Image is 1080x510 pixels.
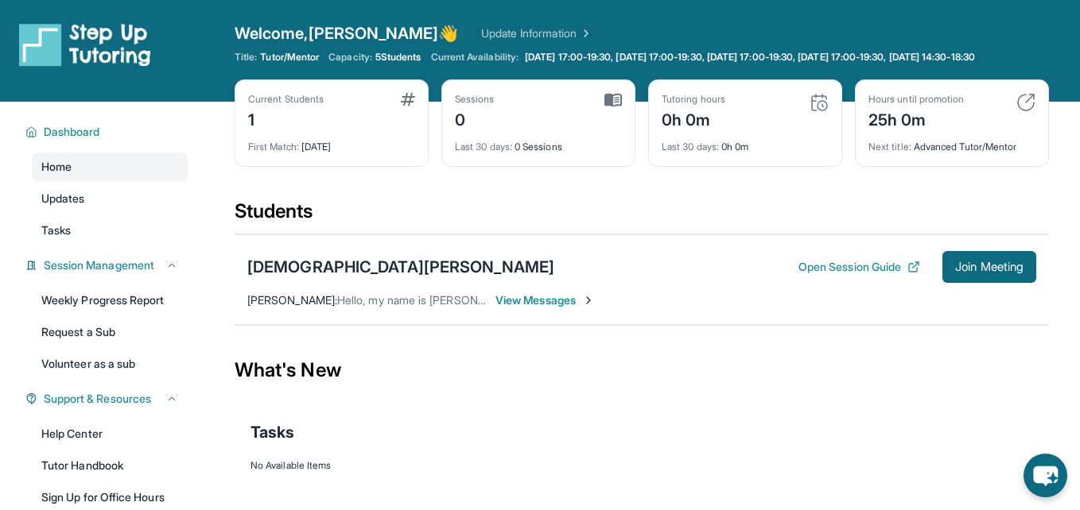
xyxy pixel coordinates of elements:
[37,257,178,273] button: Session Management
[955,262,1024,272] span: Join Meeting
[662,106,725,131] div: 0h 0m
[328,51,372,64] span: Capacity:
[522,51,978,64] a: [DATE] 17:00-19:30, [DATE] 17:00-19:30, [DATE] 17:00-19:30, [DATE] 17:00-19:30, [DATE] 14:30-18:30
[247,293,337,307] span: [PERSON_NAME] :
[455,106,495,131] div: 0
[662,93,725,106] div: Tutoring hours
[37,391,178,407] button: Support & Resources
[32,318,188,346] a: Request a Sub
[868,93,964,106] div: Hours until promotion
[942,251,1036,283] button: Join Meeting
[798,259,920,275] button: Open Session Guide
[19,22,151,67] img: logo
[251,421,294,443] span: Tasks
[401,93,415,106] img: card
[32,286,188,315] a: Weekly Progress Report
[235,22,459,44] span: Welcome, [PERSON_NAME] 👋
[235,51,257,64] span: Title:
[248,106,324,131] div: 1
[37,124,178,140] button: Dashboard
[495,292,595,308] span: View Messages
[32,350,188,378] a: Volunteer as a sub
[248,131,415,153] div: [DATE]
[32,184,188,213] a: Updates
[868,131,1035,153] div: Advanced Tutor/Mentor
[32,153,188,181] a: Home
[604,93,622,107] img: card
[41,191,85,207] span: Updates
[1024,454,1067,497] button: chat-button
[41,222,71,238] span: Tasks
[41,159,72,175] span: Home
[1016,93,1035,112] img: card
[247,256,554,278] div: [DEMOGRAPHIC_DATA][PERSON_NAME]
[455,93,495,106] div: Sessions
[582,294,595,307] img: Chevron-Right
[235,199,1049,234] div: Students
[248,141,299,153] span: First Match :
[260,51,319,64] span: Tutor/Mentor
[810,93,829,112] img: card
[32,216,188,245] a: Tasks
[455,141,512,153] span: Last 30 days :
[577,25,592,41] img: Chevron Right
[868,141,911,153] span: Next title :
[44,391,151,407] span: Support & Resources
[525,51,975,64] span: [DATE] 17:00-19:30, [DATE] 17:00-19:30, [DATE] 17:00-19:30, [DATE] 17:00-19:30, [DATE] 14:30-18:30
[251,459,1033,472] div: No Available Items
[44,257,154,273] span: Session Management
[248,93,324,106] div: Current Students
[235,335,1049,405] div: What's New
[375,51,422,64] span: 5 Students
[32,419,188,448] a: Help Center
[662,131,829,153] div: 0h 0m
[32,451,188,480] a: Tutor Handbook
[44,124,100,140] span: Dashboard
[431,51,519,64] span: Current Availability:
[481,25,592,41] a: Update Information
[455,131,622,153] div: 0 Sessions
[868,106,964,131] div: 25h 0m
[662,141,719,153] span: Last 30 days :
